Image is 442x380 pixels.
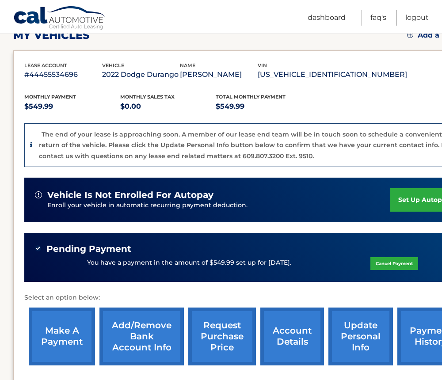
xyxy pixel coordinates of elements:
[87,258,291,268] p: You have a payment in the amount of $549.99 set up for [DATE].
[407,32,413,38] img: add.svg
[47,201,390,210] p: Enroll your vehicle in automatic recurring payment deduction.
[216,94,286,100] span: Total Monthly Payment
[370,257,418,270] a: Cancel Payment
[24,68,102,81] p: #44455534696
[29,308,95,365] a: make a payment
[328,308,393,365] a: update personal info
[308,10,346,26] a: Dashboard
[120,94,175,100] span: Monthly sales Tax
[405,10,429,26] a: Logout
[120,100,216,113] p: $0.00
[13,29,90,42] h2: my vehicles
[35,245,41,251] img: check-green.svg
[102,62,124,68] span: vehicle
[35,191,42,198] img: alert-white.svg
[47,190,213,201] span: vehicle is not enrolled for autopay
[260,308,324,365] a: account details
[216,100,312,113] p: $549.99
[180,68,258,81] p: [PERSON_NAME]
[24,94,76,100] span: Monthly Payment
[24,100,120,113] p: $549.99
[258,62,267,68] span: vin
[46,243,131,255] span: Pending Payment
[102,68,180,81] p: 2022 Dodge Durango
[180,62,195,68] span: name
[24,62,67,68] span: lease account
[370,10,386,26] a: FAQ's
[13,6,106,31] a: Cal Automotive
[188,308,256,365] a: request purchase price
[99,308,184,365] a: Add/Remove bank account info
[258,68,407,81] p: [US_VEHICLE_IDENTIFICATION_NUMBER]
